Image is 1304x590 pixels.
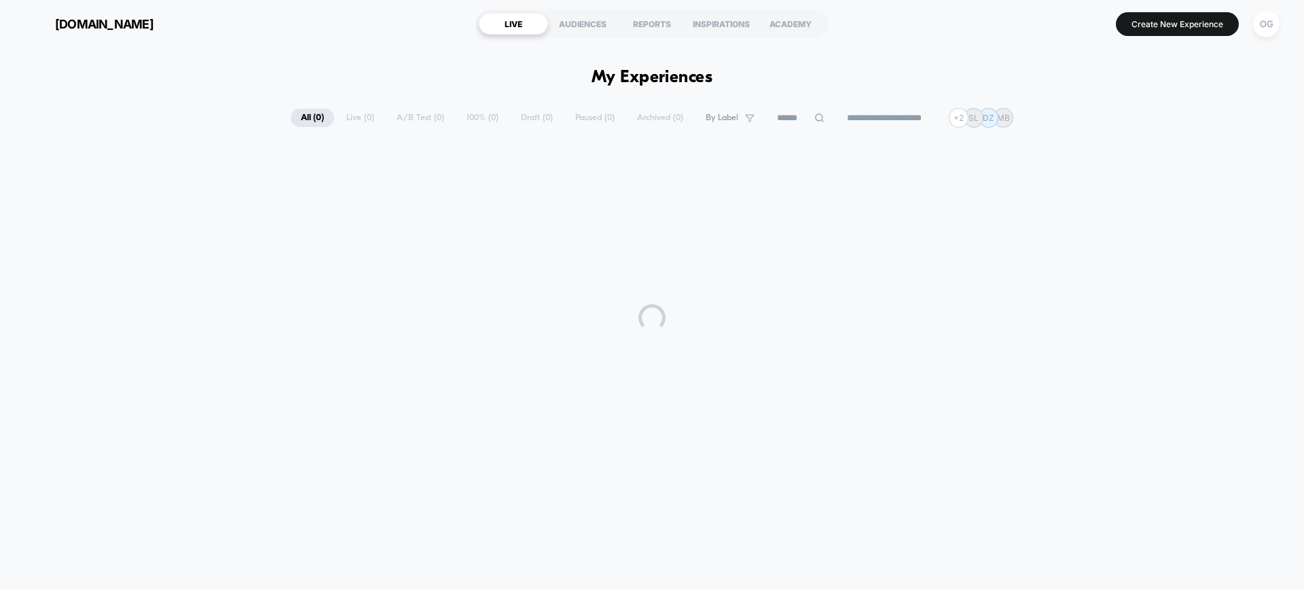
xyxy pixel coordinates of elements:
span: [DOMAIN_NAME] [55,17,153,31]
span: By Label [706,113,738,123]
div: OG [1253,11,1280,37]
div: + 2 [949,108,968,128]
p: DZ [983,113,994,123]
button: Create New Experience [1116,12,1239,36]
p: SL [968,113,979,123]
p: MB [997,113,1010,123]
button: [DOMAIN_NAME] [20,13,158,35]
div: AUDIENCES [548,13,617,35]
button: OG [1249,10,1284,38]
div: LIVE [479,13,548,35]
div: INSPIRATIONS [687,13,756,35]
div: REPORTS [617,13,687,35]
div: ACADEMY [756,13,825,35]
h1: My Experiences [592,68,713,88]
span: All ( 0 ) [291,109,334,127]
